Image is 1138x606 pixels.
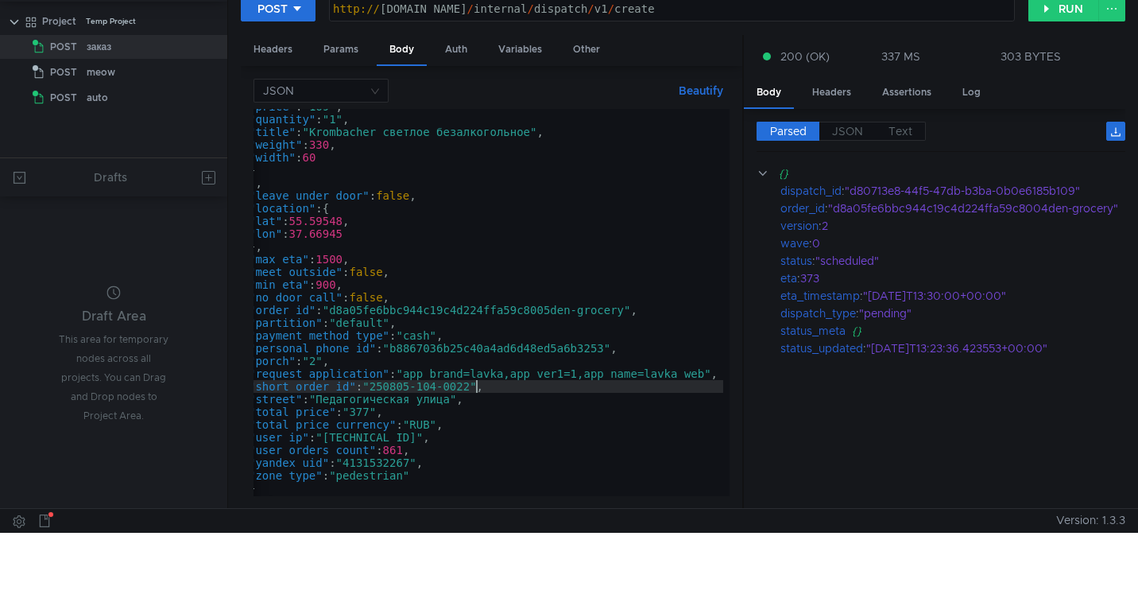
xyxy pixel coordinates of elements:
div: Temp Project [86,10,136,33]
div: order_id [780,200,825,217]
div: Headers [241,35,305,64]
span: JSON [832,124,863,138]
div: Auth [432,35,480,64]
div: Body [377,35,427,66]
div: status_updated [780,340,863,357]
div: dispatch_id [780,182,842,200]
div: "[DATE]T13:30:00+00:00" [863,287,1124,305]
div: Headers [799,78,864,107]
div: 2 [822,217,1122,235]
div: {} [852,322,1124,340]
span: POST [50,35,77,59]
div: 303 BYTES [1001,49,1061,64]
div: 0 [812,235,1121,252]
div: "[DATE]T13:23:36.423553+00:00" [866,340,1125,357]
div: Log [950,78,993,107]
span: POST [50,60,77,84]
div: dispatch_type [780,305,856,322]
span: Version: 1.3.3 [1056,509,1125,532]
span: 200 (OK) [780,48,830,65]
div: 373 [800,270,1121,287]
div: "d80713e8-44f5-47db-b3ba-0b0e6185b109" [845,182,1124,200]
div: meow [87,60,115,84]
span: POST [50,86,77,110]
div: Params [311,35,371,64]
div: eta_timestamp [780,287,860,305]
div: "d8a05fe6bbc944c19c4d224ffa59c8004den-grocery" [828,200,1123,217]
div: Project [42,10,76,33]
div: auto [87,86,108,110]
button: Beautify [672,81,730,100]
div: Drafts [94,168,127,187]
div: Body [744,78,794,109]
div: "pending" [859,305,1124,322]
span: Parsed [770,124,807,138]
div: status_meta [780,322,846,340]
div: Variables [486,35,555,64]
div: 337 MS [881,49,920,64]
div: Assertions [869,78,944,107]
div: {} [779,165,1120,182]
div: wave [780,235,809,252]
span: Text [888,124,912,138]
div: status [780,252,812,270]
div: eta [780,270,797,287]
div: Other [560,35,613,64]
div: version [780,217,819,235]
div: "scheduled" [815,252,1122,270]
div: заказ [87,35,111,59]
